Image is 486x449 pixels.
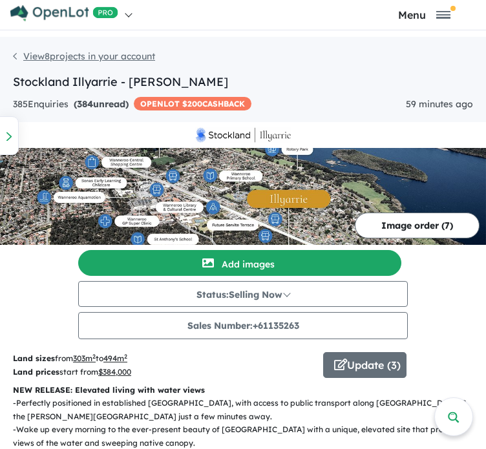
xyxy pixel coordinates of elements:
[124,353,127,360] sup: 2
[73,353,96,363] u: 303 m
[13,74,228,89] a: Stockland Illyarrie - [PERSON_NAME]
[366,8,483,21] button: Toggle navigation
[13,50,155,62] a: View8projects in your account
[13,97,251,112] div: 385 Enquir ies
[78,312,408,339] button: Sales Number:+61135263
[92,353,96,360] sup: 2
[13,50,473,73] nav: breadcrumb
[13,367,59,377] b: Land prices
[406,97,473,112] div: 59 minutes ago
[10,5,118,21] img: Openlot PRO Logo White
[13,397,473,423] p: - Perfectly positioned in established [GEOGRAPHIC_DATA], with access to public transport along [G...
[78,250,401,276] button: Add images
[98,367,131,377] u: $ 384,000
[355,213,480,238] button: Image order (7)
[77,98,93,110] span: 384
[13,384,473,397] p: NEW RELEASE: Elevated living with water views
[103,353,127,363] u: 494 m
[13,366,313,379] p: start from
[74,98,129,110] strong: ( unread)
[134,97,251,110] span: OPENLOT $ 200 CASHBACK
[323,352,407,378] button: Update (3)
[96,353,127,363] span: to
[78,281,408,307] button: Status:Selling Now
[13,353,55,363] b: Land sizes
[5,127,481,143] img: Stockland Illyarrie - Sinagra Logo
[13,352,313,365] p: from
